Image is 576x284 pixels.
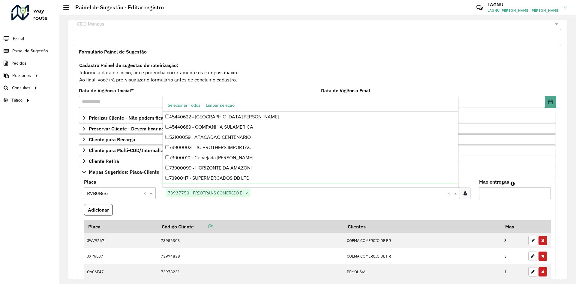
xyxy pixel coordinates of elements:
label: Max entregas [479,178,509,185]
label: Placa [84,178,96,185]
div: 73900099 - HORIZONTE DA AMAZONI [163,163,458,173]
div: Informe a data de inicio, fim e preencha corretamente os campos abaixo. Ao final, você irá pré-vi... [79,61,556,84]
a: Copiar [194,224,213,230]
div: 73901000 - GOL LINHAS AEREAS SA [163,183,458,194]
td: 3 [501,233,525,249]
button: Selecionar Todos [165,101,203,110]
h3: LAGNU [487,2,559,8]
a: Contato Rápido [473,1,486,14]
span: Mapas Sugeridos: Placa-Cliente [89,169,159,174]
label: Data de Vigência Inicial [79,87,134,94]
td: 73974838 [157,248,343,264]
span: Relatórios [12,72,31,79]
a: Preservar Cliente - Devem ficar no buffer, não roteirizar [79,124,556,134]
span: LAGNU [PERSON_NAME] [PERSON_NAME] [487,8,559,13]
span: Clear all [143,190,148,197]
span: Consultas [12,85,30,91]
td: OAC6F47 [84,264,157,279]
span: Cliente Retira [89,159,119,163]
label: Data de Vigência Final [321,87,370,94]
th: Placa [84,220,157,233]
th: Max [501,220,525,233]
button: Adicionar [84,204,113,215]
div: 73900003 - JC BROTHERS IMPORTAC [163,142,458,153]
span: Cliente para Recarga [89,137,135,142]
a: Cliente para Multi-CDD/Internalização [79,145,556,155]
div: 45440689 - COMPANHIA SULAMERICA [163,122,458,132]
span: × [244,190,250,197]
em: Máximo de clientes que serão colocados na mesma rota com os clientes informados [511,181,515,186]
div: 45440622 - [GEOGRAPHIC_DATA][PERSON_NAME] [163,112,458,122]
span: Formulário Painel de Sugestão [79,49,147,54]
button: Limpar seleção [203,101,237,110]
span: Painel [13,35,24,42]
span: 73937750 - FRIOTRANS COMERCIO E [166,189,244,197]
span: Clear all [447,190,452,197]
span: Painel de Sugestão [12,48,48,54]
span: Tático [11,97,22,103]
td: COEMA COMERCIO DE PR [343,248,501,264]
span: Cliente para Multi-CDD/Internalização [89,148,173,153]
th: Clientes [343,220,501,233]
td: 73978231 [157,264,343,279]
span: Priorizar Cliente - Não podem ficar no buffer [89,115,187,120]
a: Cliente Retira [79,156,556,166]
a: Mapas Sugeridos: Placa-Cliente [79,167,556,177]
th: Código Cliente [157,220,343,233]
td: BEMOL S/A [343,264,501,279]
a: Priorizar Cliente - Não podem ficar no buffer [79,113,556,123]
td: COEMA COMERCIO DE PR [343,233,501,249]
td: 1 [501,264,525,279]
h2: Painel de Sugestão - Editar registro [69,4,164,11]
td: 3 [501,248,525,264]
span: Pedidos [11,60,26,66]
button: Choose Date [545,96,556,108]
td: JWV9267 [84,233,157,249]
strong: Cadastro Painel de sugestão de roteirização: [79,62,178,68]
div: 52100059 - ATACADAO CENTENARIO [163,132,458,142]
div: 73900010 - Cervejaria [PERSON_NAME] [163,153,458,163]
span: Preservar Cliente - Devem ficar no buffer, não roteirizar [89,126,211,131]
div: 73900117 - SUPERMERCADOS DB LTD [163,173,458,183]
td: JXP6E07 [84,248,157,264]
ng-dropdown-panel: Options list [163,96,458,188]
td: 73956303 [157,233,343,249]
a: Cliente para Recarga [79,134,556,145]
